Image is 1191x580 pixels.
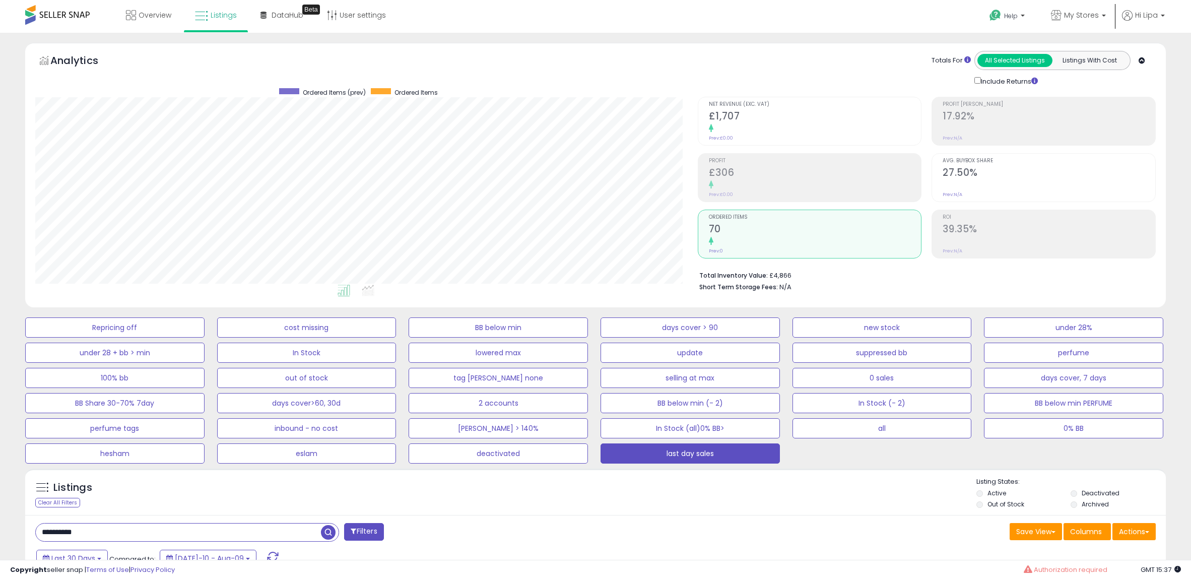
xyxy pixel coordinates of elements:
h2: 27.50% [943,167,1155,180]
button: BB below min [409,317,588,338]
button: eslam [217,443,396,464]
a: Terms of Use [86,565,129,574]
button: perfume tags [25,418,205,438]
button: all [792,418,972,438]
button: lowered max [409,343,588,363]
span: Ordered Items (prev) [303,88,366,97]
button: [DATE]-10 - Aug-09 [160,550,256,567]
h5: Analytics [50,53,118,70]
button: 0% BB [984,418,1163,438]
button: selling at max [601,368,780,388]
button: new stock [792,317,972,338]
strong: Copyright [10,565,47,574]
small: Prev: £0.00 [709,135,733,141]
small: Prev: N/A [943,135,962,141]
span: Help [1004,12,1018,20]
span: 2025-09-9 15:37 GMT [1141,565,1181,574]
button: days cover > 90 [601,317,780,338]
span: [DATE]-10 - Aug-09 [175,553,244,563]
button: inbound - no cost [217,418,396,438]
button: cost missing [217,317,396,338]
button: In Stock (all)0% BB> [601,418,780,438]
h2: 39.35% [943,223,1155,237]
p: Listing States: [976,477,1166,487]
div: Clear All Filters [35,498,80,507]
span: Overview [139,10,171,20]
button: out of stock [217,368,396,388]
button: Columns [1064,523,1111,540]
div: Tooltip anchor [302,5,320,15]
small: Prev: 0 [709,248,723,254]
button: BB below min PERFUME [984,393,1163,413]
a: Help [981,2,1035,33]
span: N/A [779,282,791,292]
button: hesham [25,443,205,464]
div: seller snap | | [10,565,175,575]
span: DataHub [272,10,303,20]
button: Filters [344,523,383,541]
small: Prev: N/A [943,191,962,198]
span: Compared to: [109,554,156,564]
button: under 28% [984,317,1163,338]
label: Archived [1082,500,1109,508]
small: Prev: £0.00 [709,191,733,198]
button: days cover, 7 days [984,368,1163,388]
button: 0 sales [792,368,972,388]
span: Last 30 Days [51,553,95,563]
small: Prev: N/A [943,248,962,254]
button: BB below min (- 2) [601,393,780,413]
button: suppressed bb [792,343,972,363]
button: [PERSON_NAME] > 140% [409,418,588,438]
button: deactivated [409,443,588,464]
b: Short Term Storage Fees: [699,283,778,291]
li: £4,866 [699,269,1148,281]
button: update [601,343,780,363]
button: 2 accounts [409,393,588,413]
button: perfume [984,343,1163,363]
span: Avg. Buybox Share [943,158,1155,164]
button: 100% bb [25,368,205,388]
button: Save View [1010,523,1062,540]
button: In Stock [217,343,396,363]
a: Hi Lipa [1122,10,1165,33]
div: Totals For [932,56,971,66]
button: Actions [1112,523,1156,540]
span: Net Revenue (Exc. VAT) [709,102,921,107]
button: BB Share 30-70% 7day [25,393,205,413]
span: Listings [211,10,237,20]
h2: £306 [709,167,921,180]
a: Privacy Policy [130,565,175,574]
span: ROI [943,215,1155,220]
button: Listings With Cost [1052,54,1127,67]
button: tag [PERSON_NAME] none [409,368,588,388]
span: Profit [PERSON_NAME] [943,102,1155,107]
h2: 70 [709,223,921,237]
label: Out of Stock [987,500,1024,508]
span: Ordered Items [709,215,921,220]
span: Columns [1070,527,1102,537]
span: Profit [709,158,921,164]
div: Include Returns [967,75,1050,87]
button: days cover>60, 30d [217,393,396,413]
button: under 28 + bb > min [25,343,205,363]
span: My Stores [1064,10,1099,20]
h2: 17.92% [943,110,1155,124]
h2: £1,707 [709,110,921,124]
button: Repricing off [25,317,205,338]
label: Deactivated [1082,489,1119,497]
button: Last 30 Days [36,550,108,567]
label: Active [987,489,1006,497]
b: Total Inventory Value: [699,271,768,280]
span: Ordered Items [394,88,438,97]
button: In Stock (- 2) [792,393,972,413]
button: All Selected Listings [977,54,1052,67]
button: last day sales [601,443,780,464]
i: Get Help [989,9,1002,22]
h5: Listings [53,481,92,495]
span: Hi Lipa [1135,10,1158,20]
